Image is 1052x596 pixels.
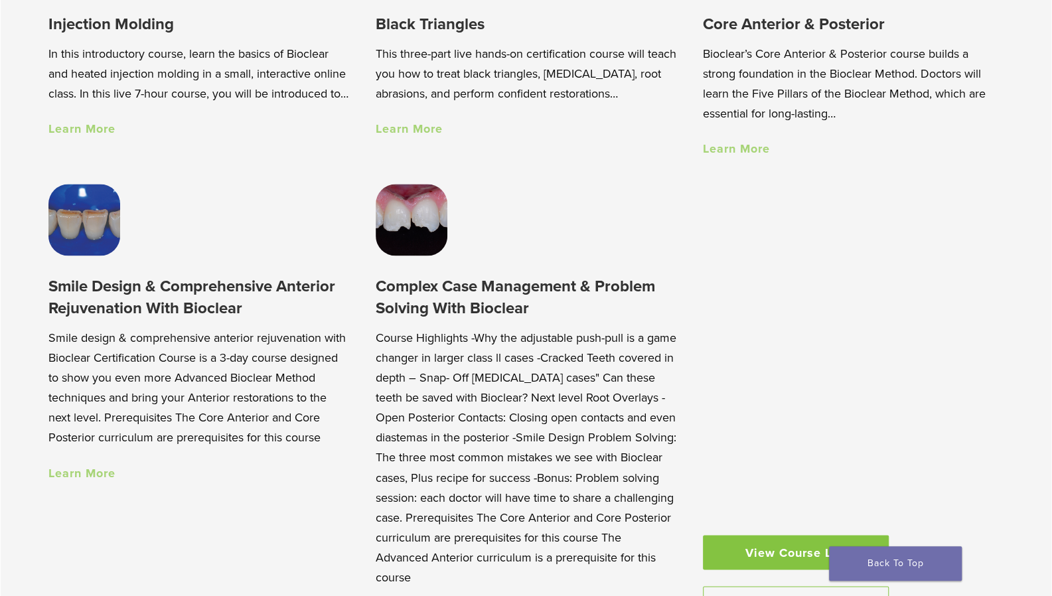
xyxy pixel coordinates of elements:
p: Smile design & comprehensive anterior rejuvenation with Bioclear Certification Course is a 3-day ... [48,328,349,447]
h3: Injection Molding [48,13,349,35]
a: View Course List [703,535,889,569]
a: Learn More [48,465,115,480]
h3: Smile Design & Comprehensive Anterior Rejuvenation With Bioclear [48,275,349,320]
p: In this introductory course, learn the basics of Bioclear and heated injection molding in a small... [48,44,349,104]
a: Learn More [376,121,443,136]
a: Learn More [703,141,770,156]
h3: Complex Case Management & Problem Solving With Bioclear [376,275,676,320]
h3: Black Triangles [376,13,676,35]
h3: Core Anterior & Posterior [703,13,1004,35]
p: Bioclear’s Core Anterior & Posterior course builds a strong foundation in the Bioclear Method. Do... [703,44,1004,123]
p: Course Highlights -Why the adjustable push-pull is a game changer in larger class ll cases -Crack... [376,328,676,587]
a: Back To Top [829,546,962,581]
a: Learn More [48,121,115,136]
p: This three-part live hands-on certification course will teach you how to treat black triangles, [... [376,44,676,104]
